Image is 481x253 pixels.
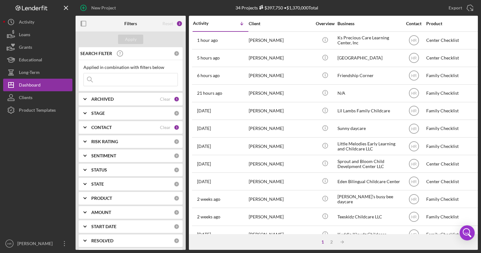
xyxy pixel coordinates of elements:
b: CONTACT [91,125,112,130]
div: 1 [174,96,179,102]
div: Dashboard [19,79,41,93]
div: $397,750 [258,5,283,10]
div: Ks Precious Care Learning Center, Inc [337,32,400,49]
div: 0 [174,153,179,159]
div: Clear [160,97,171,102]
div: 0 [174,224,179,229]
b: START DATE [91,224,116,229]
button: Grants [3,41,72,53]
time: 2025-09-11 17:23 [197,144,211,149]
div: [PERSON_NAME]’s busy bee daycare [337,191,400,207]
div: Little Melodies Early Learning and Childcare LLC [337,138,400,155]
div: Loans [19,28,30,42]
button: Dashboard [3,79,72,91]
div: 0 [174,195,179,201]
div: [PERSON_NAME] [249,191,312,207]
div: Client [249,21,312,26]
b: STAGE [91,111,105,116]
button: New Project [76,2,122,14]
div: Overview [313,21,337,26]
button: Product Templates [3,104,72,116]
text: HR [411,74,417,78]
div: Kuddle Kloudz Childcare [337,226,400,243]
text: HR [411,109,417,113]
b: PRODUCT [91,196,112,201]
div: 0 [174,139,179,144]
div: N/A [337,85,400,102]
b: Filters [124,21,137,26]
button: Apply [118,35,143,44]
div: Teeskidz Childcare LLC [337,208,400,225]
div: New Project [91,2,116,14]
time: 2025-09-04 16:06 [197,197,220,202]
time: 2025-09-16 15:06 [197,55,220,60]
div: 2 [327,239,336,245]
div: Long-Term [19,66,40,80]
time: 2025-09-16 18:41 [197,38,218,43]
text: HR [411,38,417,43]
div: [PERSON_NAME] [249,67,312,84]
div: 0 [174,167,179,173]
div: [PERSON_NAME] [249,173,312,190]
b: SENTIMENT [91,153,116,158]
time: 2025-09-09 19:13 [197,161,211,166]
b: AMOUNT [91,210,111,215]
div: [PERSON_NAME] [16,237,57,251]
text: HR [411,56,417,60]
b: RISK RATING [91,139,118,144]
div: [PERSON_NAME] [249,155,312,172]
b: STATUS [91,167,107,172]
div: Activity [193,21,221,26]
b: STATE [91,182,104,187]
div: Product Templates [19,104,56,118]
button: Activity [3,16,72,28]
button: Clients [3,91,72,104]
text: HR [411,179,417,184]
time: 2025-09-15 23:09 [197,91,222,96]
div: [PERSON_NAME] [249,32,312,49]
div: 0 [174,51,179,56]
div: 0 [174,181,179,187]
time: 2025-09-08 13:08 [197,179,211,184]
div: 1 [174,125,179,130]
div: 1 [318,239,327,245]
div: [PERSON_NAME] [249,138,312,155]
time: 2025-09-12 18:22 [197,108,211,113]
div: Friendship Corner [337,67,400,84]
div: Apply [125,35,137,44]
div: Educational [19,53,42,68]
div: [PERSON_NAME] [249,50,312,66]
button: Loans [3,28,72,41]
div: Contact [402,21,426,26]
button: Educational [3,53,72,66]
b: SEARCH FILTER [80,51,112,56]
text: HR [411,215,417,219]
div: [GEOGRAPHIC_DATA] [337,50,400,66]
time: 2025-08-29 15:38 [197,232,211,237]
div: Lil Lambs Family Childcare [337,103,400,119]
div: [PERSON_NAME] [249,226,312,243]
div: Clients [19,91,32,105]
div: Grants [19,41,32,55]
div: 34 Projects • $1,370,000 Total [235,5,318,10]
text: HR [411,91,417,96]
button: HR[PERSON_NAME] [3,237,72,250]
div: 0 [174,210,179,215]
div: Reset [162,21,173,26]
div: [PERSON_NAME] [249,85,312,102]
b: ARCHIVED [91,97,114,102]
div: 0 [174,238,179,244]
button: Export [442,2,478,14]
div: 0 [174,110,179,116]
div: Clear [160,125,171,130]
div: Eden Bilingual Childcare Center [337,173,400,190]
div: Sprout and Bloom Child Develpment Center LLC [337,155,400,172]
div: 2 [176,20,183,27]
time: 2025-09-11 21:56 [197,126,211,131]
text: HR [7,242,12,245]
